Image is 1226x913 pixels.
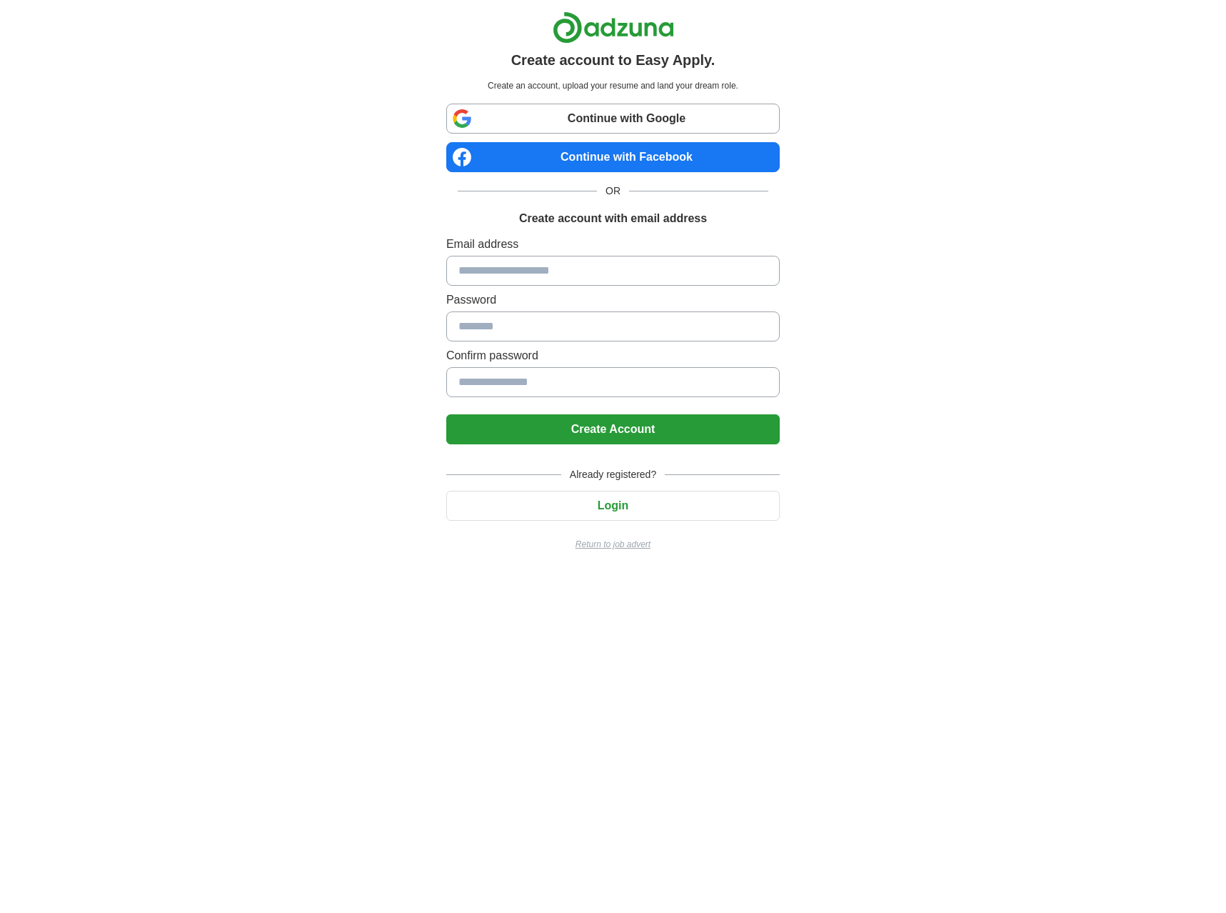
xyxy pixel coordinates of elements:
[446,104,780,134] a: Continue with Google
[446,142,780,172] a: Continue with Facebook
[446,291,780,309] label: Password
[511,49,715,71] h1: Create account to Easy Apply.
[449,79,777,92] p: Create an account, upload your resume and land your dream role.
[446,347,780,364] label: Confirm password
[597,184,629,199] span: OR
[553,11,674,44] img: Adzuna logo
[446,538,780,551] a: Return to job advert
[519,210,707,227] h1: Create account with email address
[561,467,665,482] span: Already registered?
[446,236,780,253] label: Email address
[446,491,780,521] button: Login
[446,499,780,512] a: Login
[446,414,780,444] button: Create Account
